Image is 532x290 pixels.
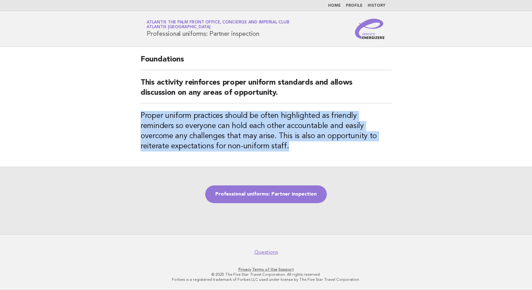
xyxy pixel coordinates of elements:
[278,267,294,272] a: Support
[147,25,211,29] span: Atlantis [GEOGRAPHIC_DATA]
[355,19,385,39] img: Service Energizers
[72,267,460,272] p: · ·
[72,277,460,282] p: Forbes is a registered trademark of Forbes LLC used under license by The Five Star Travel Corpora...
[141,111,391,151] h3: Proper uniform practices should be often highlighted as friendly reminders so everyone can hold e...
[346,4,363,8] a: Profile
[141,55,391,70] h2: Foundations
[147,21,289,37] h1: Professional uniforms: Partner inspection
[238,267,251,272] a: Privacy
[328,4,341,8] a: Home
[368,4,385,8] a: History
[141,78,391,103] h2: This activity reinforces proper uniform standards and allows discussion on any areas of opportunity.
[205,185,327,203] a: Professional uniforms: Partner inspection
[252,267,277,272] a: Terms of Use
[147,20,289,29] a: Atlantis The Palm Front Office, Concierge and Imperial ClubAtlantis [GEOGRAPHIC_DATA]
[72,272,460,277] p: © 2025 The Five Star Travel Corporation. All rights reserved.
[254,249,278,255] a: Questions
